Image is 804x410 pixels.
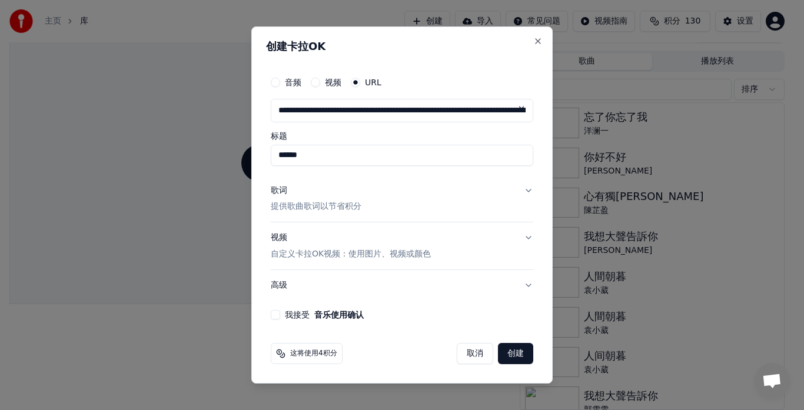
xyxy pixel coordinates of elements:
[325,78,341,86] label: 视频
[271,270,533,301] button: 高级
[285,311,364,319] label: 我接受
[271,185,287,196] div: 歌词
[266,41,538,52] h2: 创建卡拉OK
[290,349,337,358] span: 这将使用4积分
[365,78,381,86] label: URL
[285,78,301,86] label: 音频
[271,175,533,222] button: 歌词提供歌曲歌词以节省积分
[457,343,493,364] button: 取消
[271,201,361,213] p: 提供歌曲歌词以节省积分
[271,232,431,261] div: 视频
[314,311,364,319] button: 我接受
[271,248,431,260] p: 自定义卡拉OK视频：使用图片、视频或颜色
[271,223,533,270] button: 视频自定义卡拉OK视频：使用图片、视频或颜色
[498,343,533,364] button: 创建
[271,132,533,140] label: 标题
